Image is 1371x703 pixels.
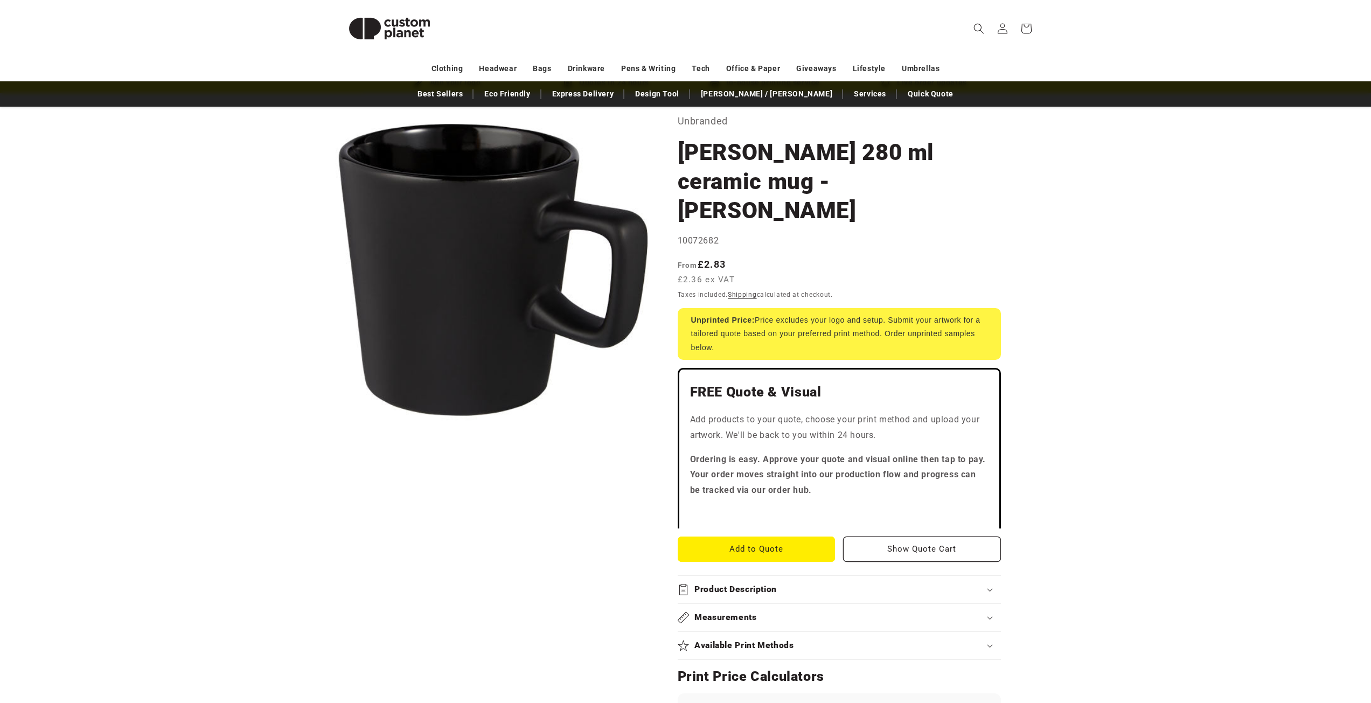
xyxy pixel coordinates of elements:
[678,261,698,269] span: From
[692,59,709,78] a: Tech
[678,138,1001,225] h1: [PERSON_NAME] 280 ml ceramic mug - [PERSON_NAME]
[690,507,989,518] iframe: Customer reviews powered by Trustpilot
[630,85,685,103] a: Design Tool
[1191,587,1371,703] iframe: Chat Widget
[796,59,836,78] a: Giveaways
[336,113,651,428] media-gallery: Gallery Viewer
[547,85,620,103] a: Express Delivery
[728,291,757,298] a: Shipping
[678,576,1001,603] summary: Product Description
[691,316,755,324] strong: Unprinted Price:
[690,454,986,496] strong: Ordering is easy. Approve your quote and visual online then tap to pay. Your order moves straight...
[678,274,735,286] span: £2.36 ex VAT
[694,612,757,623] h2: Measurements
[678,604,1001,631] summary: Measurements
[695,85,838,103] a: [PERSON_NAME] / [PERSON_NAME]
[694,584,777,595] h2: Product Description
[678,113,1001,130] p: Unbranded
[726,59,780,78] a: Office & Paper
[843,537,1001,562] button: Show Quote Cart
[848,85,892,103] a: Services
[432,59,463,78] a: Clothing
[678,632,1001,659] summary: Available Print Methods
[902,59,939,78] a: Umbrellas
[967,17,991,40] summary: Search
[694,640,794,651] h2: Available Print Methods
[336,4,443,53] img: Custom Planet
[568,59,605,78] a: Drinkware
[678,537,836,562] button: Add to Quote
[479,59,517,78] a: Headwear
[690,384,989,401] h2: FREE Quote & Visual
[678,308,1001,360] div: Price excludes your logo and setup. Submit your artwork for a tailored quote based on your prefer...
[853,59,886,78] a: Lifestyle
[678,235,719,246] span: 10072682
[621,59,676,78] a: Pens & Writing
[678,289,1001,300] div: Taxes included. calculated at checkout.
[902,85,959,103] a: Quick Quote
[412,85,468,103] a: Best Sellers
[690,412,989,443] p: Add products to your quote, choose your print method and upload your artwork. We'll be back to yo...
[678,668,1001,685] h2: Print Price Calculators
[678,259,726,270] strong: £2.83
[533,59,551,78] a: Bags
[479,85,535,103] a: Eco Friendly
